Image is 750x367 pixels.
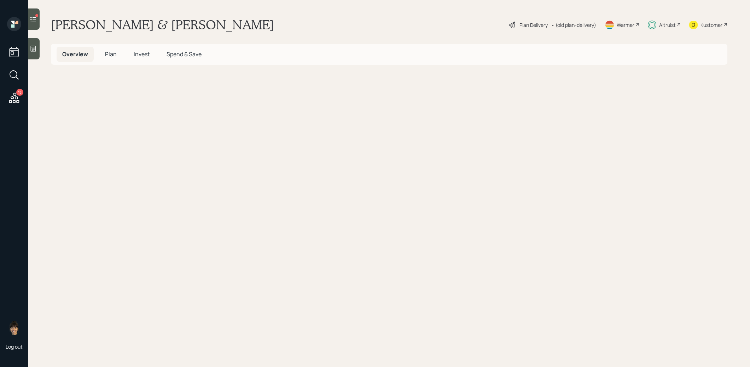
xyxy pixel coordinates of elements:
[134,50,150,58] span: Invest
[105,50,117,58] span: Plan
[551,21,596,29] div: • (old plan-delivery)
[62,50,88,58] span: Overview
[519,21,548,29] div: Plan Delivery
[7,321,21,335] img: treva-nostdahl-headshot.png
[16,89,23,96] div: 15
[617,21,634,29] div: Warmer
[167,50,202,58] span: Spend & Save
[700,21,722,29] div: Kustomer
[6,343,23,350] div: Log out
[51,17,274,33] h1: [PERSON_NAME] & [PERSON_NAME]
[659,21,676,29] div: Altruist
